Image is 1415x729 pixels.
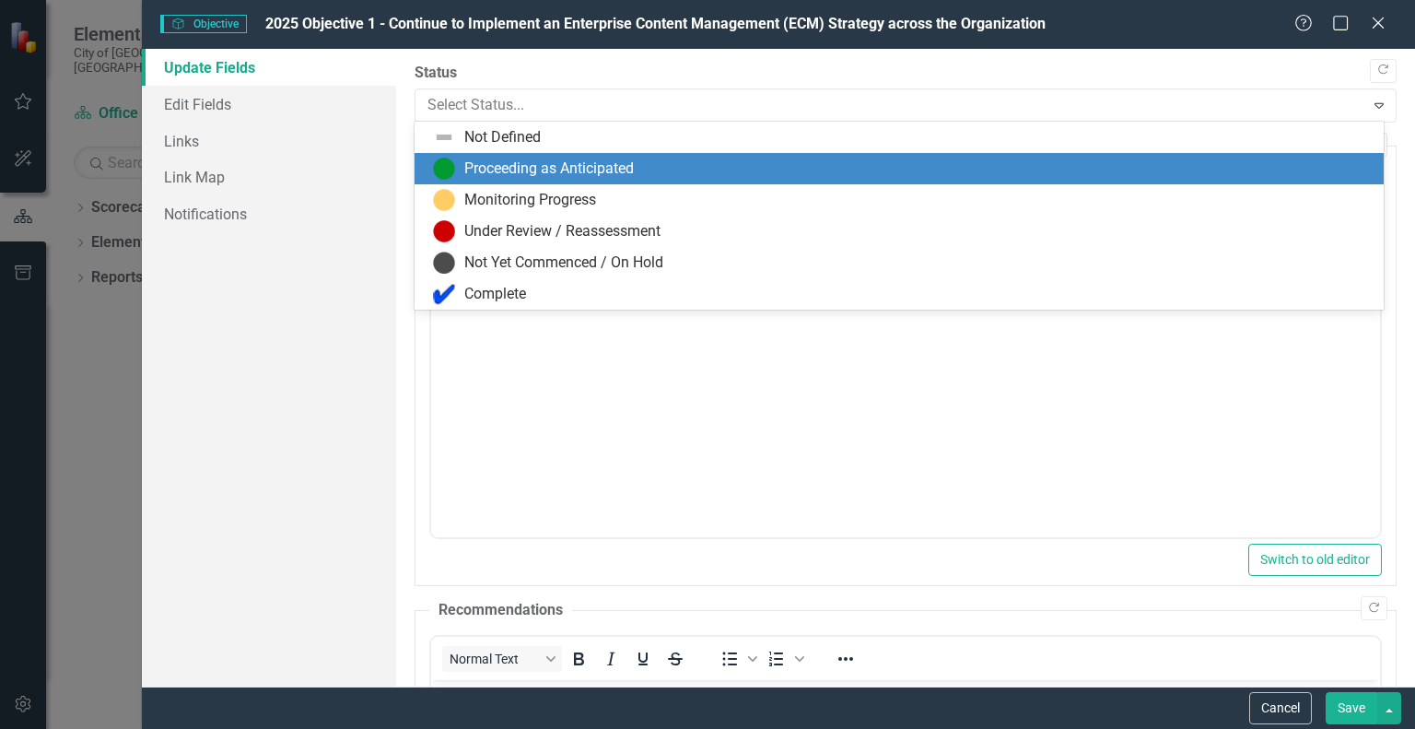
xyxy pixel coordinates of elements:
[595,646,626,672] button: Italic
[142,159,396,195] a: Link Map
[142,195,396,232] a: Notifications
[433,158,455,180] img: Proceeding as Anticipated
[442,646,562,672] button: Block Normal Text
[1249,692,1312,724] button: Cancel
[464,127,541,148] div: Not Defined
[431,216,1380,537] iframe: Rich Text Area
[830,646,861,672] button: Reveal or hide additional toolbar items
[660,646,691,672] button: Strikethrough
[464,253,663,274] div: Not Yet Commenced / On Hold
[627,646,659,672] button: Underline
[142,49,396,86] a: Update Fields
[450,652,540,666] span: Normal Text
[1326,692,1377,724] button: Save
[160,15,247,33] span: Objective
[429,600,572,621] legend: Recommendations
[464,190,596,211] div: Monitoring Progress
[415,63,1397,84] label: Status
[433,126,455,148] img: Not Defined
[714,646,760,672] div: Bullet list
[433,189,455,211] img: Monitoring Progress
[464,284,526,305] div: Complete
[433,252,455,274] img: Not Yet Commenced / On Hold
[265,15,1046,32] span: 2025 Objective 1 - Continue to Implement an Enterprise Content Management (ECM) Strategy across t...
[761,646,807,672] div: Numbered list
[433,283,455,305] img: Complete
[1248,544,1382,576] button: Switch to old editor
[464,159,634,180] div: Proceeding as Anticipated
[563,646,594,672] button: Bold
[142,86,396,123] a: Edit Fields
[433,220,455,242] img: Under Review / Reassessment
[142,123,396,159] a: Links
[464,221,661,242] div: Under Review / Reassessment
